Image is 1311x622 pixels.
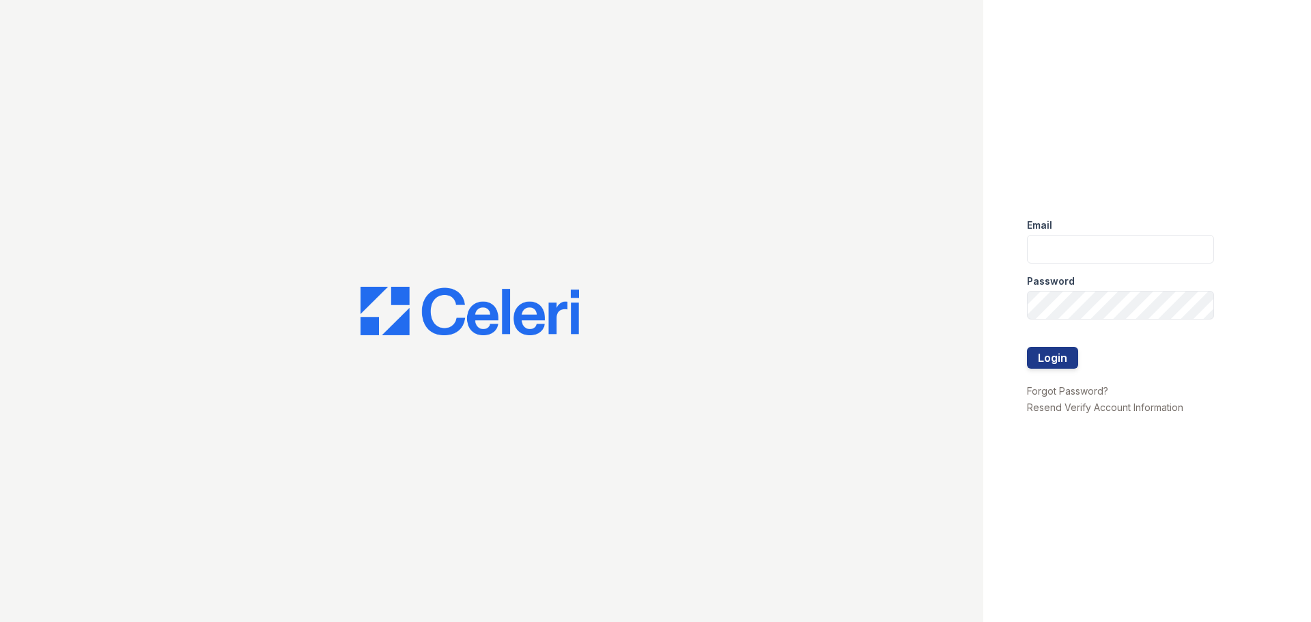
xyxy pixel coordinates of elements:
[1027,347,1078,369] button: Login
[1027,385,1108,397] a: Forgot Password?
[1027,218,1052,232] label: Email
[1027,401,1183,413] a: Resend Verify Account Information
[1027,274,1075,288] label: Password
[361,287,579,336] img: CE_Logo_Blue-a8612792a0a2168367f1c8372b55b34899dd931a85d93a1a3d3e32e68fde9ad4.png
